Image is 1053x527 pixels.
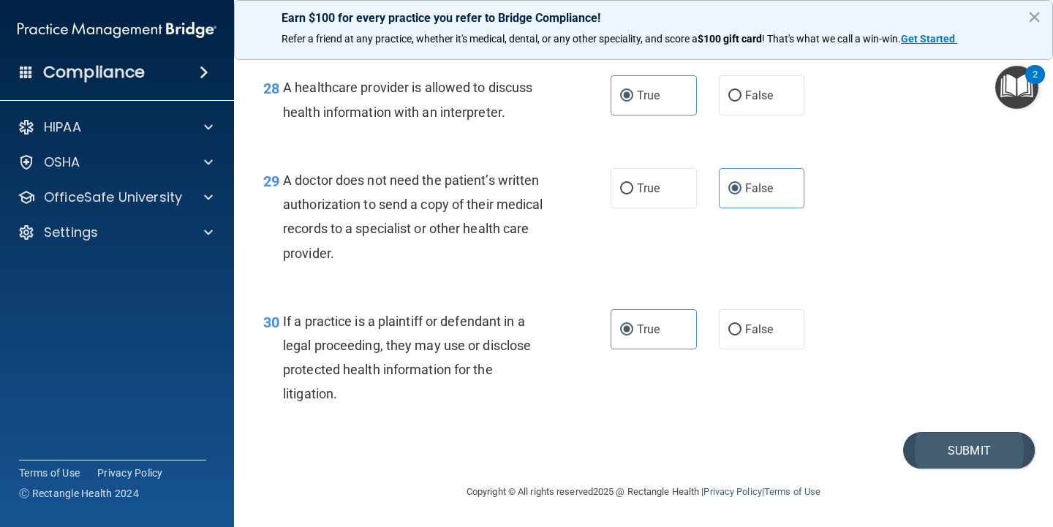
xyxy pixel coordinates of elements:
div: 2 [1033,75,1038,94]
a: HIPAA [18,118,213,136]
span: 28 [263,80,279,97]
strong: Get Started [901,33,955,45]
img: PMB logo [18,15,216,45]
a: Privacy Policy [703,486,761,497]
a: Terms of Use [19,466,80,480]
span: False [745,322,774,336]
span: False [745,88,774,102]
button: Submit [903,432,1035,469]
p: HIPAA [44,118,81,136]
a: Settings [18,224,213,241]
span: Refer a friend at any practice, whether it's medical, dental, or any other speciality, and score a [282,33,698,45]
button: Close [1027,5,1041,29]
a: Terms of Use [764,486,820,497]
span: True [637,181,660,195]
a: Privacy Policy [97,466,163,480]
input: True [620,183,633,194]
span: True [637,322,660,336]
span: 30 [263,314,279,331]
span: If a practice is a plaintiff or defendant in a legal proceeding, they may use or disclose protect... [283,314,531,402]
span: 29 [263,172,279,190]
span: A healthcare provider is allowed to discuss health information with an interpreter. [283,80,532,119]
strong: $100 gift card [698,33,762,45]
input: True [620,91,633,102]
a: Get Started [901,33,957,45]
div: Copyright © All rights reserved 2025 @ Rectangle Health | | [377,469,910,515]
input: True [620,325,633,335]
a: OSHA [18,153,213,171]
span: ! That's what we call a win-win. [762,33,901,45]
span: Ⓒ Rectangle Health 2024 [19,486,139,501]
p: Earn $100 for every practice you refer to Bridge Compliance! [282,11,1005,25]
input: False [728,91,741,102]
p: OfficeSafe University [44,189,182,206]
p: Settings [44,224,98,241]
h4: Compliance [43,62,145,83]
button: Open Resource Center, 2 new notifications [995,66,1038,109]
a: OfficeSafe University [18,189,213,206]
input: False [728,183,741,194]
span: False [745,181,774,195]
span: A doctor does not need the patient’s written authorization to send a copy of their medical record... [283,172,543,261]
input: False [728,325,741,335]
span: True [637,88,660,102]
p: OSHA [44,153,80,171]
